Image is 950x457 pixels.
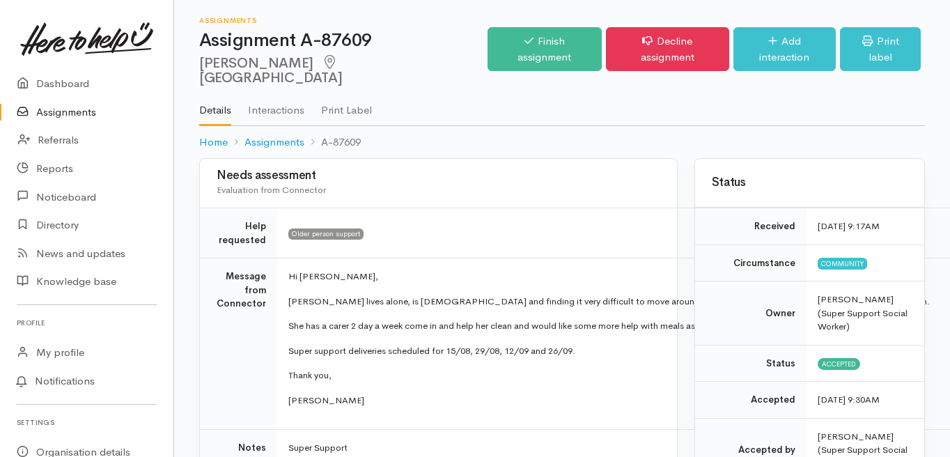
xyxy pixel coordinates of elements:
td: Status [695,345,807,382]
h3: Status [712,176,908,189]
a: Print label [840,27,921,71]
a: Home [199,134,228,150]
a: Details [199,86,231,126]
td: Owner [695,281,807,346]
td: Help requested [200,208,277,258]
td: Received [695,208,807,245]
h2: [PERSON_NAME] [199,55,488,86]
h1: Assignment A-87609 [199,31,488,51]
time: [DATE] 9:30AM [818,394,880,405]
nav: breadcrumb [199,126,925,159]
h6: Assignments [199,17,488,24]
a: Assignments [244,134,304,150]
span: Older person support [288,228,364,240]
h6: Settings [17,413,157,432]
a: Print Label [321,86,372,125]
span: Evaluation from Connector [217,184,326,196]
span: [GEOGRAPHIC_DATA] [199,54,342,86]
a: Interactions [248,86,304,125]
a: Decline assignment [606,27,729,71]
h6: Profile [17,313,157,332]
td: Accepted [695,382,807,419]
li: A-87609 [304,134,361,150]
a: Add interaction [733,27,836,71]
td: Circumstance [695,245,807,281]
span: [PERSON_NAME] (Super Support Social Worker) [818,293,908,332]
td: Message from Connector [200,258,277,430]
h3: Needs assessment [217,169,660,183]
time: [DATE] 9:17AM [818,220,880,232]
a: Finish assignment [488,27,601,71]
span: Community [818,258,867,269]
span: Accepted [818,358,860,369]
